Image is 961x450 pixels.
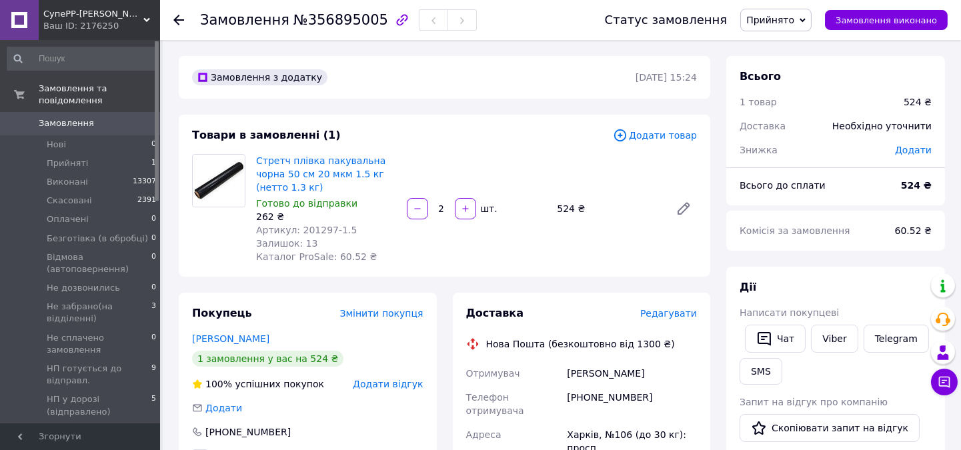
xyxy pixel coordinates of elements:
[47,301,151,325] span: Не забрано(на відділенні)
[47,157,88,169] span: Прийняті
[811,325,858,353] a: Viber
[740,397,888,407] span: Запит на відгук про компанію
[47,195,92,207] span: Скасовані
[137,195,156,207] span: 2391
[151,213,156,225] span: 0
[204,425,292,439] div: [PHONE_NUMBER]
[740,225,850,236] span: Комісія за замовлення
[39,83,160,107] span: Замовлення та повідомлення
[193,155,245,207] img: Стретч плівка пакувальна чорна 50 см 20 мкм 1.5 кг (нетто 1.3 кг)
[740,70,781,83] span: Всього
[151,393,156,417] span: 5
[613,128,697,143] span: Додати товар
[466,392,524,416] span: Телефон отримувача
[47,139,66,151] span: Нові
[256,238,317,249] span: Залишок: 13
[746,15,794,25] span: Прийнято
[47,282,120,294] span: Не дозвонились
[47,363,151,387] span: НП готується до відправл.
[740,97,777,107] span: 1 товар
[151,332,156,356] span: 0
[192,307,252,319] span: Покупець
[740,307,839,318] span: Написати покупцеві
[740,145,778,155] span: Знижка
[895,145,932,155] span: Додати
[931,369,958,395] button: Чат з покупцем
[740,358,782,385] button: SMS
[605,13,728,27] div: Статус замовлення
[173,13,184,27] div: Повернутися назад
[564,361,700,385] div: [PERSON_NAME]
[47,332,151,356] span: Не сплачено замовлення
[477,202,499,215] div: шт.
[864,325,929,353] a: Telegram
[740,180,826,191] span: Всього до сплати
[256,225,357,235] span: Артикул: 201297-1.5
[670,195,697,222] a: Редагувати
[293,12,388,28] span: №356895005
[740,121,786,131] span: Доставка
[466,429,502,440] span: Адреса
[636,72,697,83] time: [DATE] 15:24
[256,198,357,209] span: Готово до відправки
[205,403,242,413] span: Додати
[353,379,423,389] span: Додати відгук
[192,129,341,141] span: Товари в замовленні (1)
[901,180,932,191] b: 524 ₴
[192,69,327,85] div: Замовлення з додатку
[256,210,396,223] div: 262 ₴
[552,199,665,218] div: 524 ₴
[151,301,156,325] span: 3
[836,15,937,25] span: Замовлення виконано
[740,414,920,442] button: Скопіювати запит на відгук
[640,308,697,319] span: Редагувати
[47,233,148,245] span: Безготівка (в обробці)
[47,393,151,417] span: НП у дорозі (відправлено)
[47,251,151,275] span: Відмова (автоповернення)
[39,117,94,129] span: Замовлення
[824,111,940,141] div: Необхідно уточнити
[256,251,377,262] span: Каталог ProSale: 60.52 ₴
[205,379,232,389] span: 100%
[133,176,156,188] span: 13307
[47,176,88,188] span: Виконані
[564,385,700,423] div: [PHONE_NUMBER]
[151,282,156,294] span: 0
[483,337,678,351] div: Нова Пошта (безкоштовно від 1300 ₴)
[745,325,806,353] button: Чат
[43,8,143,20] span: СупеРР-Маркет Корисних Товарів
[151,363,156,387] span: 9
[740,281,756,293] span: Дії
[895,225,932,236] span: 60.52 ₴
[256,155,385,193] a: Стретч плівка пакувальна чорна 50 см 20 мкм 1.5 кг (нетто 1.3 кг)
[7,47,157,71] input: Пошук
[47,213,89,225] span: Оплачені
[192,333,269,344] a: [PERSON_NAME]
[151,233,156,245] span: 0
[825,10,948,30] button: Замовлення виконано
[466,307,524,319] span: Доставка
[151,157,156,169] span: 1
[340,308,423,319] span: Змінити покупця
[151,251,156,275] span: 0
[466,368,520,379] span: Отримувач
[192,377,324,391] div: успішних покупок
[200,12,289,28] span: Замовлення
[904,95,932,109] div: 524 ₴
[192,351,343,367] div: 1 замовлення у вас на 524 ₴
[43,20,160,32] div: Ваш ID: 2176250
[151,139,156,151] span: 0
